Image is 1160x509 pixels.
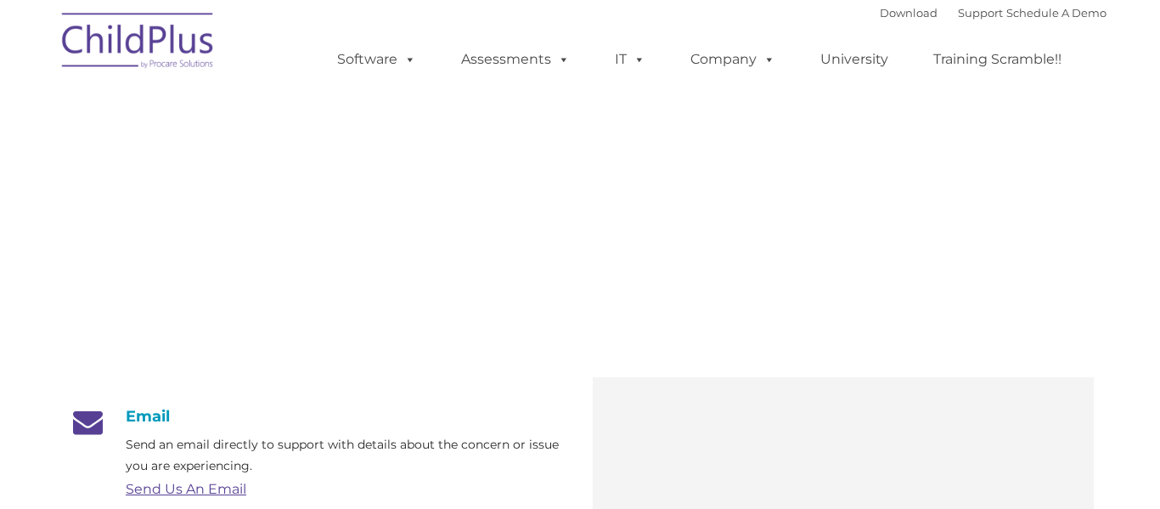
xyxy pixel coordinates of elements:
a: Company [673,42,792,76]
a: Assessments [444,42,587,76]
font: | [880,6,1107,20]
h4: Email [66,407,567,426]
a: Schedule A Demo [1006,6,1107,20]
a: Software [320,42,433,76]
a: Training Scramble!! [916,42,1078,76]
a: Support [958,6,1003,20]
a: Send Us An Email [126,481,246,497]
img: ChildPlus by Procare Solutions [53,1,223,86]
a: Download [880,6,938,20]
a: University [803,42,905,76]
p: Send an email directly to support with details about the concern or issue you are experiencing. [126,434,567,477]
a: IT [598,42,662,76]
